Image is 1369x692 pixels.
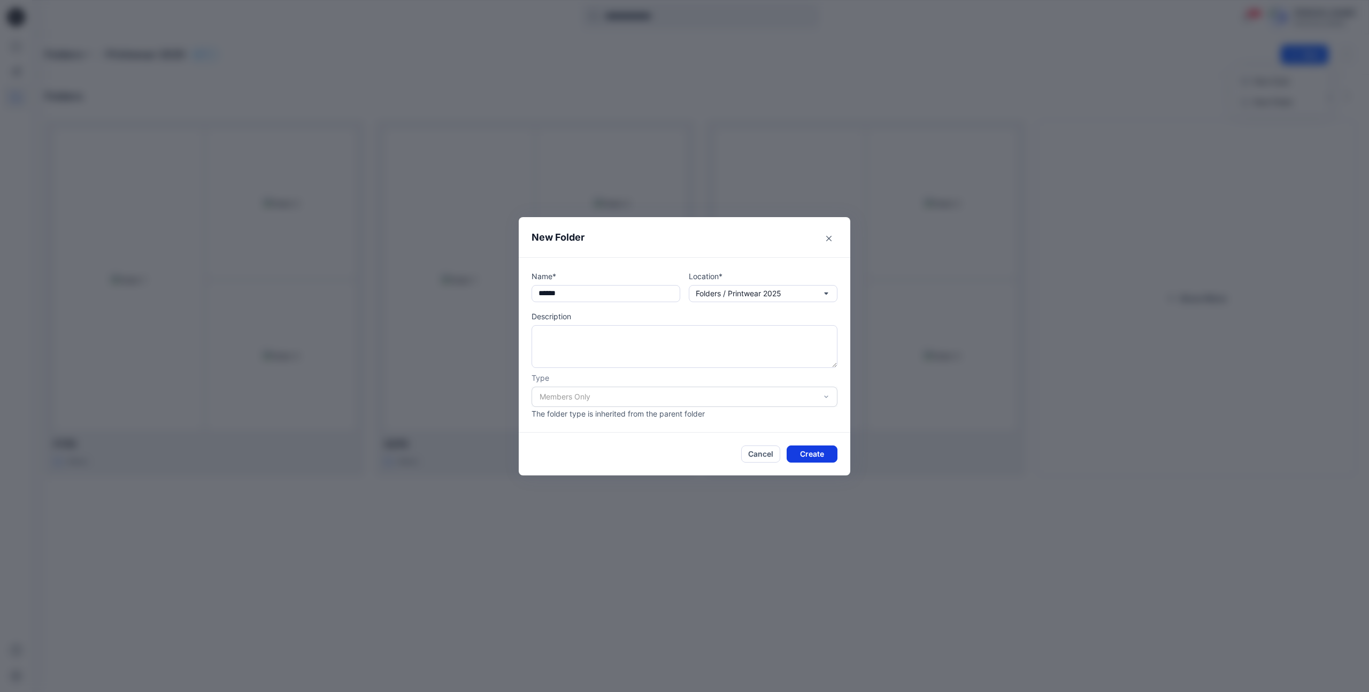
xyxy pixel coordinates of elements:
[532,271,680,282] p: Name*
[519,217,850,257] header: New Folder
[820,230,837,247] button: Close
[532,311,837,322] p: Description
[532,372,837,383] p: Type
[689,285,837,302] button: Folders / Printwear 2025
[741,445,780,463] button: Cancel
[689,271,837,282] p: Location*
[532,408,837,419] p: The folder type is inherited from the parent folder
[696,288,781,299] p: Folders / Printwear 2025
[787,445,837,463] button: Create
